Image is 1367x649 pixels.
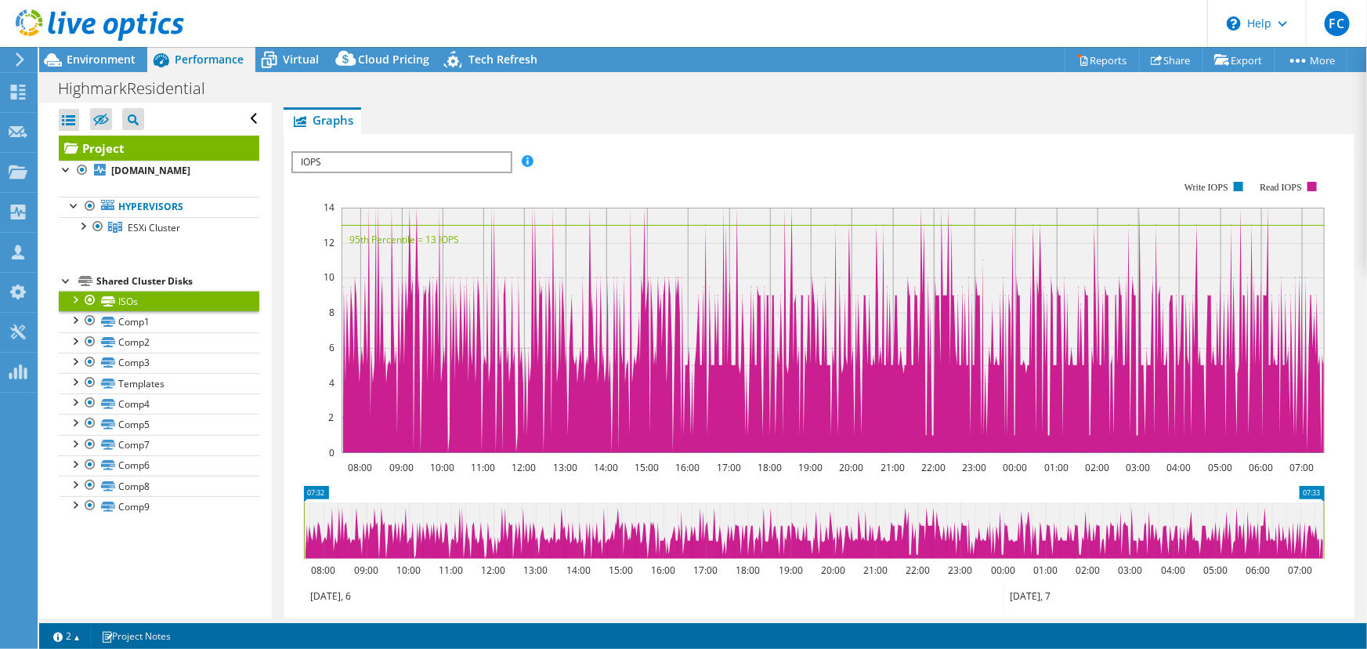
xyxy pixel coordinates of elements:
[1202,48,1275,72] a: Export
[396,564,421,577] text: 10:00
[1166,461,1191,474] text: 04:00
[779,564,803,577] text: 19:00
[1260,182,1302,193] text: Read IOPS
[651,564,675,577] text: 16:00
[59,476,259,496] a: Comp8
[328,411,334,424] text: 2
[293,153,510,172] span: IOPS
[59,414,259,434] a: Comp5
[1033,564,1058,577] text: 01:00
[921,461,946,474] text: 22:00
[1246,564,1270,577] text: 06:00
[283,52,319,67] span: Virtual
[1003,461,1027,474] text: 00:00
[821,564,845,577] text: 20:00
[717,461,741,474] text: 17:00
[59,455,259,476] a: Comp6
[389,461,414,474] text: 09:00
[1184,182,1228,193] text: Write IOPS
[481,564,505,577] text: 12:00
[1203,564,1228,577] text: 05:00
[59,435,259,455] a: Comp7
[948,564,972,577] text: 23:00
[1289,461,1314,474] text: 07:00
[59,496,259,517] a: Comp9
[1161,564,1185,577] text: 04:00
[59,161,259,181] a: [DOMAIN_NAME]
[553,461,577,474] text: 13:00
[758,461,782,474] text: 18:00
[329,306,335,319] text: 8
[291,112,353,128] span: Graphs
[311,564,335,577] text: 08:00
[324,201,335,214] text: 14
[1085,461,1109,474] text: 02:00
[59,393,259,414] a: Comp4
[1227,16,1241,31] svg: \n
[906,564,930,577] text: 22:00
[59,291,259,311] a: ISOs
[59,332,259,353] a: Comp2
[693,564,718,577] text: 17:00
[329,376,335,390] text: 4
[42,626,91,646] a: 2
[468,52,537,67] span: Tech Refresh
[59,311,259,332] a: Comp1
[736,564,760,577] text: 18:00
[349,233,459,246] text: 95th Percentile = 13 IOPS
[1065,48,1140,72] a: Reports
[59,373,259,393] a: Templates
[512,461,536,474] text: 12:00
[962,461,986,474] text: 23:00
[798,461,823,474] text: 19:00
[991,564,1015,577] text: 00:00
[635,461,659,474] text: 15:00
[1208,461,1232,474] text: 05:00
[59,197,259,217] a: Hypervisors
[111,164,190,177] b: [DOMAIN_NAME]
[59,217,259,237] a: ESXi Cluster
[329,446,335,459] text: 0
[128,221,180,234] span: ESXi Cluster
[1076,564,1100,577] text: 02:00
[1139,48,1203,72] a: Share
[881,461,905,474] text: 21:00
[96,272,259,291] div: Shared Cluster Disks
[1044,461,1069,474] text: 01:00
[358,52,429,67] span: Cloud Pricing
[430,461,454,474] text: 10:00
[839,461,863,474] text: 20:00
[675,461,700,474] text: 16:00
[324,236,335,249] text: 12
[59,353,259,373] a: Comp3
[1325,11,1350,36] span: FC
[175,52,244,67] span: Performance
[863,564,888,577] text: 21:00
[59,136,259,161] a: Project
[67,52,136,67] span: Environment
[566,564,591,577] text: 14:00
[439,564,463,577] text: 11:00
[594,461,618,474] text: 14:00
[1288,564,1312,577] text: 07:00
[1249,461,1273,474] text: 06:00
[329,341,335,354] text: 6
[90,626,182,646] a: Project Notes
[324,270,335,284] text: 10
[1275,48,1347,72] a: More
[354,564,378,577] text: 09:00
[471,461,495,474] text: 11:00
[348,461,372,474] text: 08:00
[1118,564,1142,577] text: 03:00
[609,564,633,577] text: 15:00
[51,80,230,97] h1: HighmarkResidential
[1126,461,1150,474] text: 03:00
[523,564,548,577] text: 13:00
